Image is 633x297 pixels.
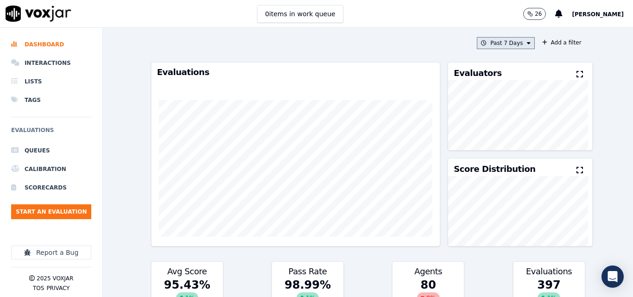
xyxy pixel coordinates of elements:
[257,5,343,23] button: 0items in work queue
[538,37,585,48] button: Add a filter
[11,246,91,259] button: Report a Bug
[601,265,624,288] div: Open Intercom Messenger
[535,10,542,18] p: 26
[523,8,555,20] button: 26
[6,6,71,22] img: voxjar logo
[11,204,91,219] button: Start an Evaluation
[572,11,624,18] span: [PERSON_NAME]
[454,69,501,77] h3: Evaluators
[11,72,91,91] a: Lists
[477,37,534,49] button: Past 7 Days
[278,267,338,276] h3: Pass Rate
[11,91,91,109] a: Tags
[11,35,91,54] a: Dashboard
[572,8,633,19] button: [PERSON_NAME]
[46,284,70,292] button: Privacy
[398,267,458,276] h3: Agents
[157,68,435,76] h3: Evaluations
[454,165,535,173] h3: Score Distribution
[33,284,44,292] button: TOS
[37,275,73,282] p: 2025 Voxjar
[11,125,91,141] h6: Evaluations
[157,267,217,276] h3: Avg Score
[523,8,546,20] button: 26
[11,160,91,178] a: Calibration
[11,178,91,197] a: Scorecards
[11,54,91,72] a: Interactions
[11,141,91,160] a: Queues
[519,267,579,276] h3: Evaluations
